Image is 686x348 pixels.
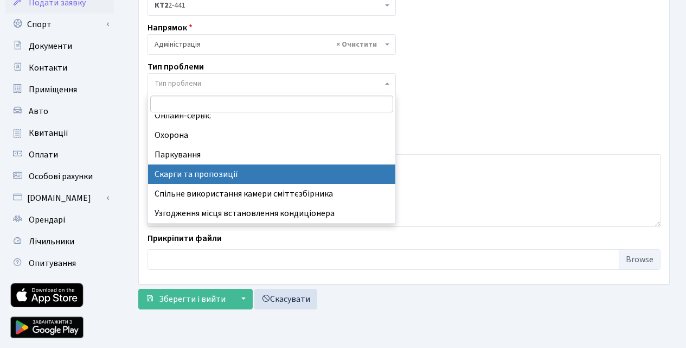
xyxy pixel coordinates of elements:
[5,79,114,100] a: Приміщення
[254,289,317,309] a: Скасувати
[29,127,68,139] span: Квитанції
[148,184,395,204] li: Спільне використання камери сміттєзбірника
[5,231,114,252] a: Лічильники
[148,21,193,34] label: Напрямок
[29,105,48,117] span: Авто
[148,60,204,73] label: Тип проблеми
[148,145,395,164] li: Паркування
[148,204,395,223] li: Узгодження місця встановлення кондиціонера
[29,170,93,182] span: Особові рахунки
[5,122,114,144] a: Квитанції
[159,293,226,305] span: Зберегти і вийти
[5,35,114,57] a: Документи
[148,164,395,184] li: Скарги та пропозиції
[148,106,395,125] li: Онлайн-сервіс
[5,14,114,35] a: Спорт
[138,289,233,309] button: Зберегти і вийти
[5,144,114,166] a: Оплати
[5,57,114,79] a: Контакти
[5,209,114,231] a: Орендарі
[5,187,114,209] a: [DOMAIN_NAME]
[29,149,58,161] span: Оплати
[148,34,396,55] span: Адміністрація
[148,125,395,145] li: Охорона
[5,100,114,122] a: Авто
[155,78,201,89] span: Тип проблеми
[29,214,65,226] span: Орендарі
[29,40,72,52] span: Документи
[5,252,114,274] a: Опитування
[155,39,382,50] span: Адміністрація
[29,236,74,248] span: Лічильники
[336,39,377,50] span: Видалити всі елементи
[29,84,77,96] span: Приміщення
[148,232,222,245] label: Прикріпити файли
[29,257,76,269] span: Опитування
[5,166,114,187] a: Особові рахунки
[29,62,67,74] span: Контакти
